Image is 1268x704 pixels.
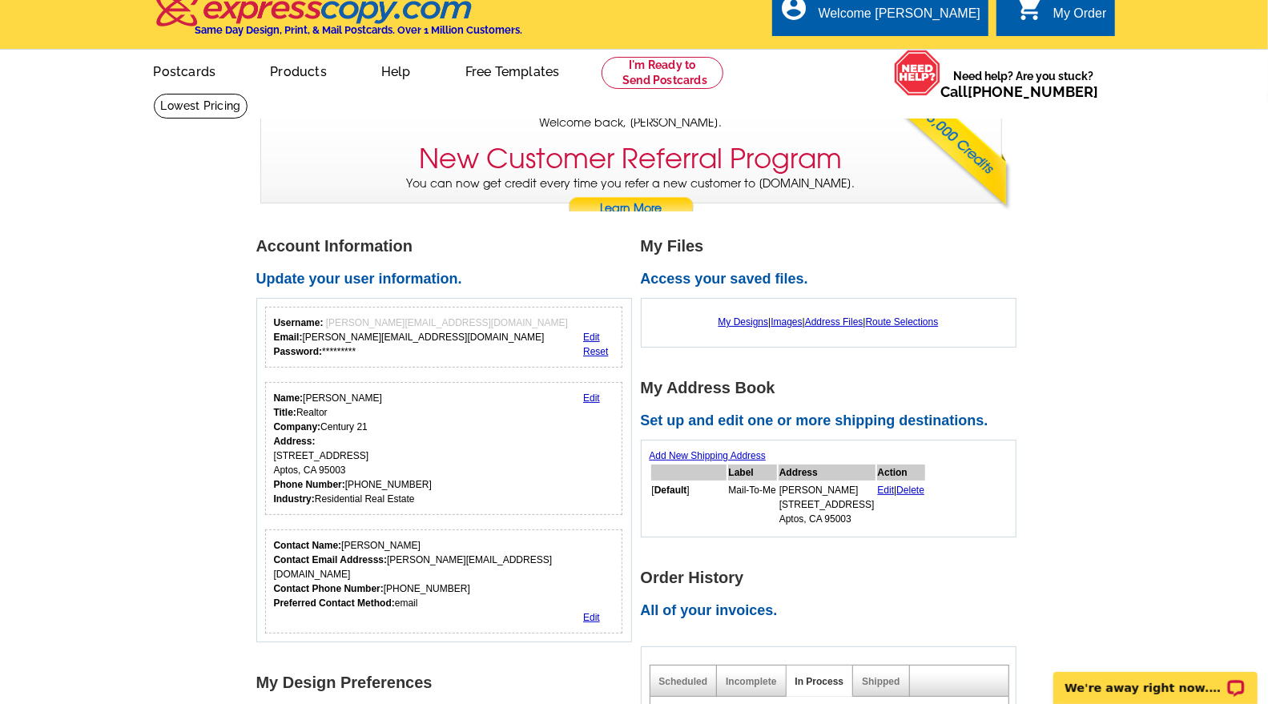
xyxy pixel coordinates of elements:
[654,485,687,496] b: Default
[326,317,568,328] span: [PERSON_NAME][EMAIL_ADDRESS][DOMAIN_NAME]
[878,485,895,496] a: Edit
[256,674,641,691] h1: My Design Preferences
[641,602,1025,620] h2: All of your invoices.
[866,316,939,328] a: Route Selections
[256,238,641,255] h1: Account Information
[896,485,924,496] a: Delete
[779,482,876,527] td: [PERSON_NAME] [STREET_ADDRESS] Aptos, CA 95003
[274,538,614,610] div: [PERSON_NAME] [PERSON_NAME][EMAIL_ADDRESS][DOMAIN_NAME] [PHONE_NUMBER] email
[583,612,600,623] a: Edit
[862,676,900,687] a: Shipped
[195,24,523,36] h4: Same Day Design, Print, & Mail Postcards. Over 1 Million Customers.
[726,676,776,687] a: Incomplete
[274,317,324,328] strong: Username:
[274,493,315,505] strong: Industry:
[244,51,352,89] a: Products
[641,569,1025,586] h1: Order History
[719,316,769,328] a: My Designs
[274,407,296,418] strong: Title:
[641,380,1025,396] h1: My Address Book
[894,50,941,96] img: help
[274,597,395,609] strong: Preferred Contact Method:
[540,115,723,131] span: Welcome back, [PERSON_NAME].
[650,307,1008,337] div: | | |
[274,316,568,359] div: [PERSON_NAME][EMAIL_ADDRESS][DOMAIN_NAME] *********
[274,346,323,357] strong: Password:
[265,307,623,368] div: Your login information.
[356,51,437,89] a: Help
[274,392,304,404] strong: Name:
[420,143,843,175] h3: New Customer Referral Program
[256,271,641,288] h2: Update your user information.
[877,482,926,527] td: |
[128,51,242,89] a: Postcards
[274,554,388,565] strong: Contact Email Addresss:
[274,391,432,506] div: [PERSON_NAME] Realtor Century 21 [STREET_ADDRESS] Aptos, CA 95003 [PHONE_NUMBER] Residential Real...
[805,316,863,328] a: Address Files
[274,583,384,594] strong: Contact Phone Number:
[641,238,1025,255] h1: My Files
[771,316,802,328] a: Images
[440,51,586,89] a: Free Templates
[819,6,980,29] div: Welcome [PERSON_NAME]
[583,332,600,343] a: Edit
[650,450,766,461] a: Add New Shipping Address
[641,412,1025,430] h2: Set up and edit one or more shipping destinations.
[968,83,1099,100] a: [PHONE_NUMBER]
[261,175,1001,221] p: You can now get credit every time you refer a new customer to [DOMAIN_NAME].
[877,465,926,481] th: Action
[274,436,316,447] strong: Address:
[728,482,777,527] td: Mail-To-Me
[568,197,694,221] a: Learn More
[641,271,1025,288] h2: Access your saved files.
[728,465,777,481] th: Label
[659,676,708,687] a: Scheduled
[274,540,342,551] strong: Contact Name:
[274,421,321,432] strong: Company:
[265,529,623,634] div: Who should we contact regarding order issues?
[583,346,608,357] a: Reset
[1043,654,1268,704] iframe: LiveChat chat widget
[941,83,1099,100] span: Call
[795,676,844,687] a: In Process
[779,465,876,481] th: Address
[1015,4,1107,24] a: shopping_cart My Order
[651,482,727,527] td: [ ]
[583,392,600,404] a: Edit
[274,332,303,343] strong: Email:
[154,6,523,36] a: Same Day Design, Print, & Mail Postcards. Over 1 Million Customers.
[1053,6,1107,29] div: My Order
[265,382,623,515] div: Your personal details.
[274,479,345,490] strong: Phone Number:
[941,68,1107,100] span: Need help? Are you stuck?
